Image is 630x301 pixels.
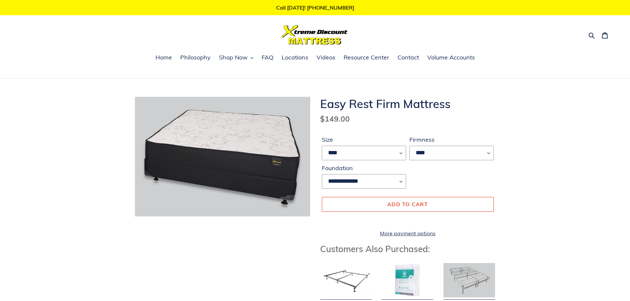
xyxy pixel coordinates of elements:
img: Xtreme Discount Mattress [282,25,348,45]
img: Mattress Protector [382,263,433,297]
span: Resource Center [344,54,389,61]
span: Contact [398,54,419,61]
span: Locations [282,54,308,61]
a: Volume Accounts [424,53,478,63]
span: Philosophy [180,54,211,61]
span: $149.00 [320,114,350,124]
button: Add to cart [322,197,494,211]
span: Videos [316,54,335,61]
label: Firmness [409,135,494,144]
span: Home [155,54,172,61]
a: Locations [278,53,312,63]
span: FAQ [262,54,273,61]
a: Home [152,53,175,63]
label: Foundation [322,164,406,172]
a: More payment options [322,229,494,237]
span: Add to cart [387,201,428,207]
h1: Easy Rest Firm Mattress [320,97,495,111]
a: Resource Center [340,53,393,63]
a: Contact [394,53,422,63]
img: Adjustable Base [443,263,495,297]
button: Shop Now [216,53,257,63]
span: Shop Now [219,54,248,61]
span: Volume Accounts [427,54,475,61]
img: Bed Frame [320,263,372,297]
a: Videos [313,53,339,63]
a: FAQ [258,53,277,63]
a: Philosophy [177,53,214,63]
h3: Customers Also Purchased: [320,244,495,254]
label: Size [322,135,406,144]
